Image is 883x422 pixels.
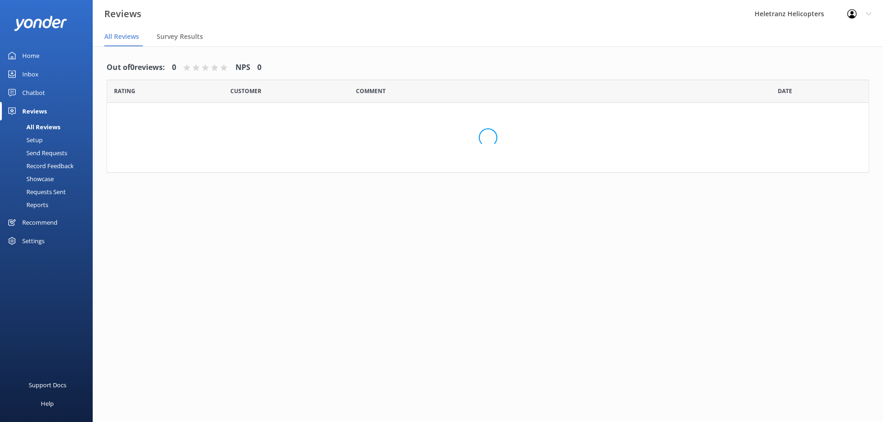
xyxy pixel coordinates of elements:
span: Date [230,87,261,95]
div: Recommend [22,213,57,232]
div: Reports [6,198,48,211]
span: Question [356,87,386,95]
span: Date [778,87,792,95]
div: Setup [6,133,43,146]
a: Showcase [6,172,93,185]
a: All Reviews [6,120,93,133]
a: Requests Sent [6,185,93,198]
h4: NPS [235,62,250,74]
div: Home [22,46,39,65]
img: yonder-white-logo.png [14,16,67,31]
span: All Reviews [104,32,139,41]
div: Record Feedback [6,159,74,172]
span: Survey Results [157,32,203,41]
div: Reviews [22,102,47,120]
div: Requests Sent [6,185,66,198]
h4: Out of 0 reviews: [107,62,165,74]
a: Setup [6,133,93,146]
span: Date [114,87,135,95]
div: Showcase [6,172,54,185]
div: Settings [22,232,44,250]
div: Inbox [22,65,38,83]
div: Chatbot [22,83,45,102]
div: All Reviews [6,120,60,133]
div: Help [41,394,54,413]
div: Send Requests [6,146,67,159]
a: Reports [6,198,93,211]
a: Send Requests [6,146,93,159]
h3: Reviews [104,6,141,21]
h4: 0 [257,62,261,74]
a: Record Feedback [6,159,93,172]
h4: 0 [172,62,176,74]
div: Support Docs [29,376,66,394]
